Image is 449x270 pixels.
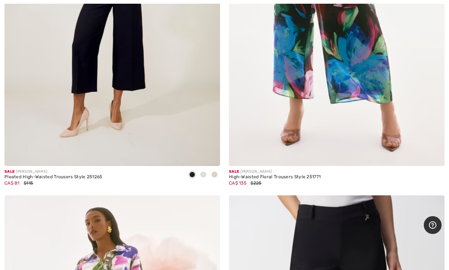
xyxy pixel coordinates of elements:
[229,169,321,175] div: [PERSON_NAME]
[4,169,102,175] div: [PERSON_NAME]
[4,175,102,180] div: Pleated High-Waisted Trousers Style 251265
[229,180,246,186] span: CA$ 135
[4,180,20,186] span: CA$ 81
[209,169,220,181] div: Parchment
[229,169,239,174] span: Sale
[198,169,209,181] div: Off White
[424,216,442,235] iframe: Opens a widget where you can find more information
[229,175,321,180] div: High-Waisted Floral Trousers Style 251771
[187,169,198,181] div: Black
[4,169,14,174] span: Sale
[250,180,261,186] span: $225
[24,180,33,186] span: $115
